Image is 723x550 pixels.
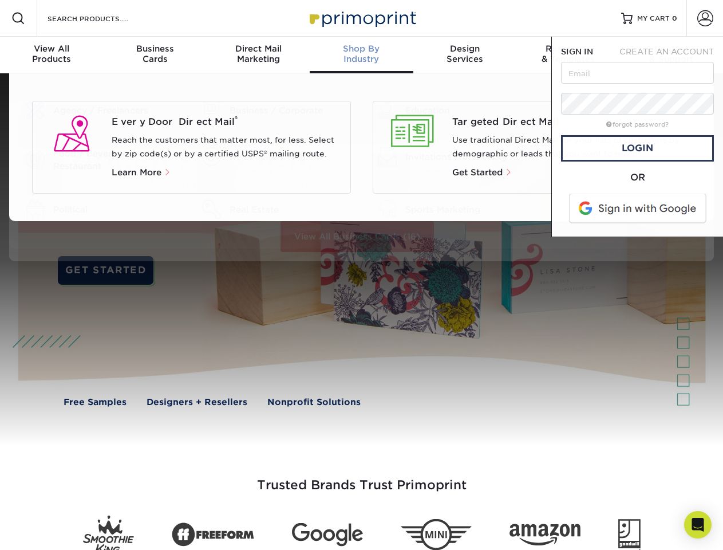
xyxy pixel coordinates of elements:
[370,200,530,219] a: Sports Marketing
[672,14,677,22] span: 0
[230,151,353,163] div: Healthcare / Medical
[18,147,177,172] a: Food / Beverage / Restaurant
[103,44,206,64] div: Cards
[207,37,310,73] a: Direct MailMarketing
[207,44,310,64] div: Marketing
[53,203,177,216] div: Political
[405,104,529,117] div: Education
[207,44,310,54] span: Direct Mail
[561,171,714,184] div: OR
[413,44,516,54] span: Design
[230,203,353,216] div: Real Estate
[18,200,177,219] a: Political
[561,62,714,84] input: Email
[370,101,530,120] a: Education
[546,101,705,117] a: Event Marketing
[606,121,669,128] a: forgot password?
[561,47,593,56] span: SIGN IN
[509,524,580,546] img: Amazon
[405,151,529,163] div: Invitations / Stationery
[310,37,413,73] a: Shop ByIndustry
[619,47,714,56] span: CREATE AN ACCOUNT
[637,14,670,23] span: MY CART
[516,44,619,54] span: Resources
[53,147,177,172] div: Food / Beverage / Restaurant
[618,519,641,550] img: Goodwill
[310,44,413,64] div: Industry
[46,11,158,25] input: SEARCH PRODUCTS.....
[103,37,206,73] a: BusinessCards
[516,44,619,64] div: & Templates
[292,523,363,547] img: Google
[561,135,714,162] a: Login
[194,147,353,166] a: Healthcare / Medical
[18,101,177,120] a: Agency / Freelancers
[546,147,705,172] a: Nonprofit / [DEMOGRAPHIC_DATA]
[230,104,353,117] div: Business / Corporate
[546,200,705,221] a: Trade Show
[305,6,419,30] img: Primoprint
[413,37,516,73] a: DesignServices
[103,44,206,54] span: Business
[370,147,530,166] a: Invitations / Stationery
[310,44,413,54] span: Shop By
[194,200,353,219] a: Real Estate
[194,101,353,120] a: Business / Corporate
[516,37,619,73] a: Resources& Templates
[413,44,516,64] div: Services
[405,203,529,216] div: Sports Marketing
[53,104,177,117] div: Agency / Freelancers
[27,450,697,506] h3: Trusted Brands Trust Primoprint
[684,511,712,539] div: Open Intercom Messenger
